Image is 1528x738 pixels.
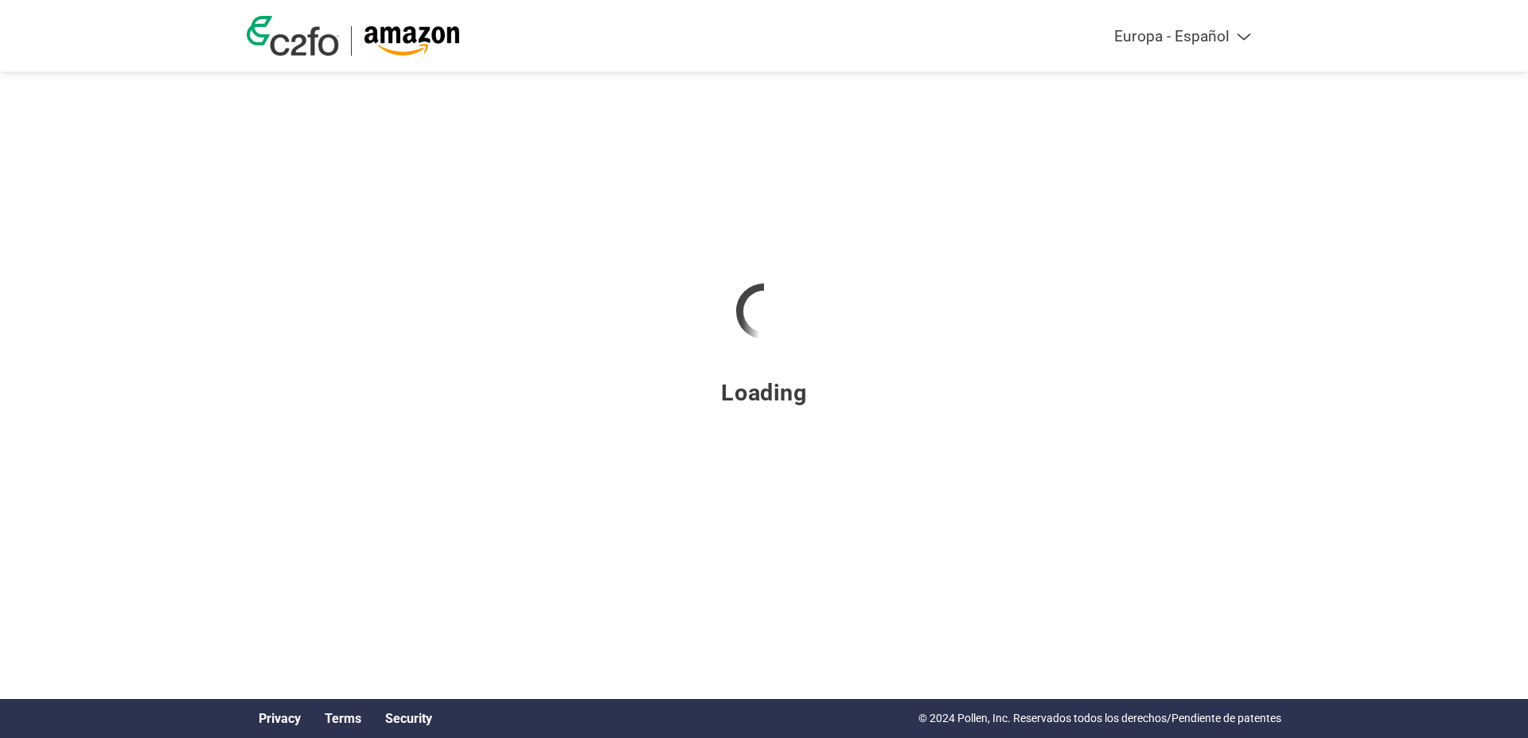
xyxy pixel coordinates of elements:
img: c2fo logo [247,16,339,56]
p: © 2024 Pollen, Inc. Reservados todos los derechos/Pendiente de patentes [918,710,1281,727]
a: Security [385,711,432,726]
a: Terms [325,711,361,726]
a: Privacy [259,711,301,726]
img: Amazon [364,26,460,56]
h3: Loading [721,379,806,406]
